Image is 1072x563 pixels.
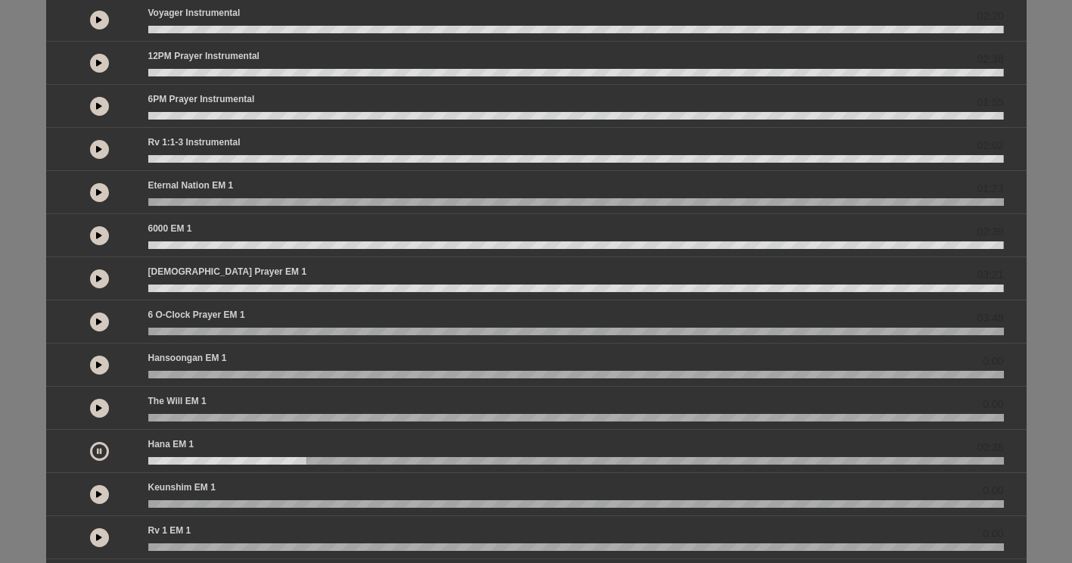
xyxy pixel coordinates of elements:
[148,524,191,537] p: Rv 1 EM 1
[977,95,1003,110] span: 01:55
[977,51,1003,67] span: 02:38
[148,394,207,408] p: The Will EM 1
[148,6,241,20] p: Voyager Instrumental
[977,181,1003,197] span: 01:23
[977,267,1003,283] span: 03:21
[148,92,255,106] p: 6PM Prayer Instrumental
[148,481,216,494] p: Keunshim EM 1
[983,397,1003,412] span: 0.00
[148,135,241,149] p: Rv 1:1-3 Instrumental
[983,353,1003,369] span: 0.00
[148,179,234,192] p: Eternal Nation EM 1
[977,440,1003,456] span: 00:38
[148,222,192,235] p: 6000 EM 1
[148,351,227,365] p: Hansoongan EM 1
[148,308,245,322] p: 6 o-clock prayer EM 1
[977,138,1003,154] span: 02:02
[977,224,1003,240] span: 02:39
[148,265,307,278] p: [DEMOGRAPHIC_DATA] prayer EM 1
[983,483,1003,499] span: 0.00
[977,310,1003,326] span: 03:48
[983,526,1003,542] span: 0.00
[977,8,1003,24] span: 02:20
[148,49,259,63] p: 12PM Prayer Instrumental
[148,437,194,451] p: Hana EM 1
